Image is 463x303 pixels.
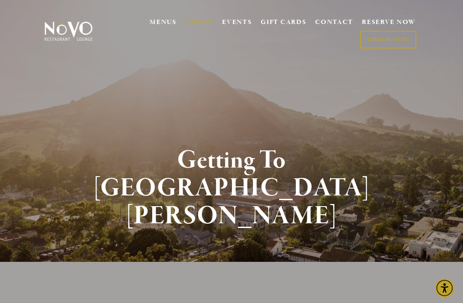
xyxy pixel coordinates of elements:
[186,18,213,27] a: ABOUT
[150,18,177,27] a: MENUS
[315,15,353,31] a: CONTACT
[43,21,94,42] img: Novo Restaurant &amp; Lounge
[362,15,416,31] a: RESERVE NOW
[54,147,409,230] h1: Getting To [GEOGRAPHIC_DATA][PERSON_NAME]
[222,18,252,27] a: EVENTS
[261,15,306,31] a: GIFT CARDS
[435,279,454,297] div: Accessibility Menu
[360,31,416,48] a: ORDER NOW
